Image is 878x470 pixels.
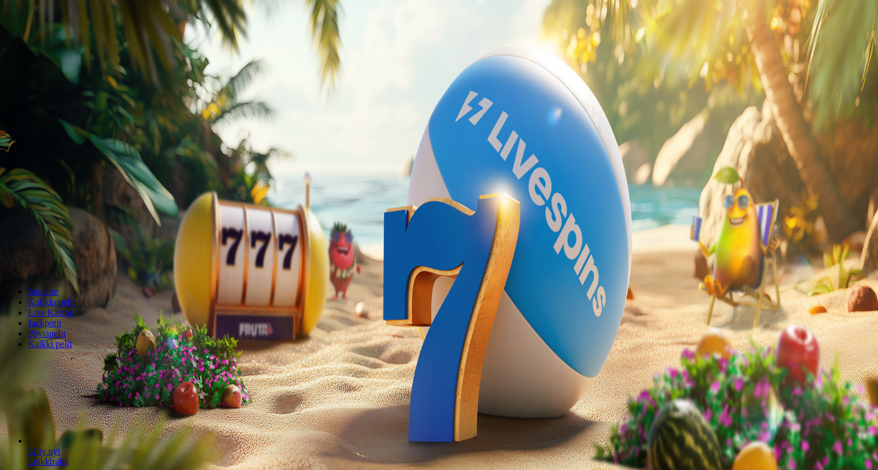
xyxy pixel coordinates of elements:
[28,446,61,456] a: Gates of Olympus Super Scatter
[28,287,58,296] a: Suositut
[28,318,62,328] a: Jackpotit
[28,328,66,338] a: Pöytäpelit
[28,297,75,307] a: Kolikkopelit
[28,308,74,317] a: Live Kasino
[28,457,68,467] a: Gates of Olympus Super Scatter
[28,339,72,349] a: Kaikki pelit
[28,446,61,456] span: Liity nyt
[5,267,873,349] nav: Lobby
[5,267,873,371] header: Lobby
